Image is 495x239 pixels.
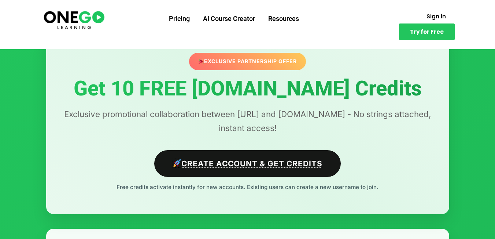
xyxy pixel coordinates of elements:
[173,159,181,167] img: 🚀
[418,9,455,23] a: Sign in
[196,9,262,28] a: AI Course Creator
[162,9,196,28] a: Pricing
[189,53,306,70] div: Exclusive Partnership Offer
[399,23,455,40] a: Try for Free
[262,9,306,28] a: Resources
[61,107,435,135] p: Exclusive promotional collaboration between [URL] and [DOMAIN_NAME] - No strings attached, instan...
[199,59,204,64] img: 🎉
[154,150,341,177] a: Create Account & Get Credits
[61,182,435,192] p: Free credits activate instantly for new accounts. Existing users can create a new username to join.
[426,14,446,19] span: Sign in
[410,29,444,35] span: Try for Free
[61,77,435,100] h1: Get 10 FREE [DOMAIN_NAME] Credits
